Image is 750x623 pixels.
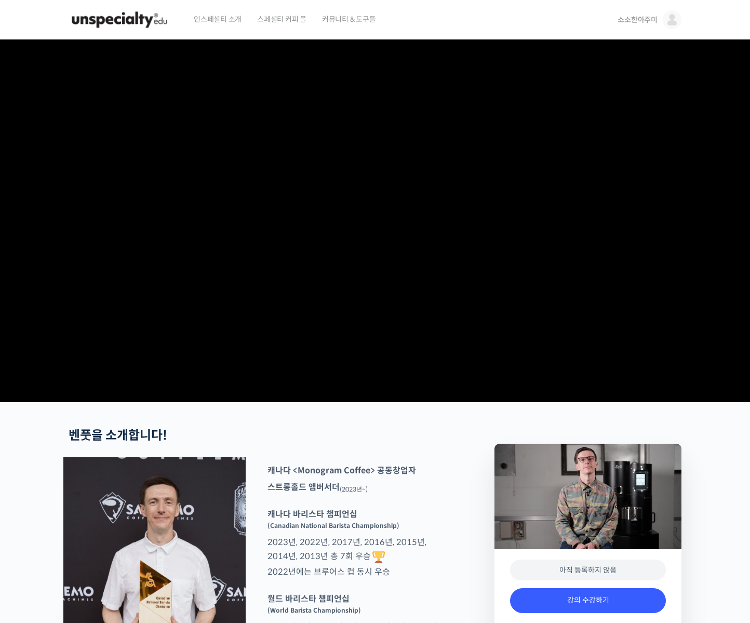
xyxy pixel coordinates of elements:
p: 2023년, 2022년, 2017년, 2016년, 2015년, 2014년, 2013년 총 7회 우승 2022년에는 브루어스 컵 동시 우승 [262,507,445,579]
sup: (World Barista Championship) [267,606,361,614]
strong: 캐나다 <Monogram Coffee> 공동창업자 [267,465,416,476]
div: 아직 등록하지 않음 [510,560,666,581]
strong: 월드 바리스타 챔피언십 [267,593,350,604]
h2: 벤풋을 소개합니다! [69,428,439,443]
strong: 캐나다 바리스타 챔피언십 [267,509,357,520]
img: 🏆 [372,551,385,563]
sup: (Canadian National Barista Championship) [267,522,399,529]
span: 소소한아주미 [618,15,658,24]
strong: 스트롱홀드 앰버서더 [267,482,340,493]
sub: (2023년~) [340,485,368,493]
a: 강의 수강하기 [510,588,666,613]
